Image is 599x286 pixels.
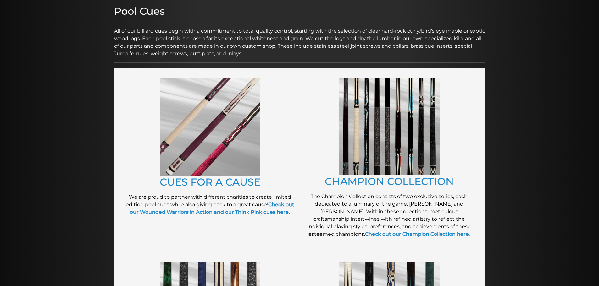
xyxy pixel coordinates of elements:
a: CHAMPION COLLECTION [325,175,454,187]
a: Check out our Champion Collection here [365,231,469,237]
a: CUES FOR A CAUSE [160,176,260,188]
a: Check out our Wounded Warriors in Action and our Think Pink cues here. [130,202,294,215]
p: The Champion Collection consists of two exclusive series, each dedicated to a luminary of the gam... [303,193,476,238]
p: All of our billiard cues begin with a commitment to total quality control, starting with the sele... [114,20,485,57]
p: We are proud to partner with different charities to create limited edition pool cues while also g... [124,193,297,216]
h2: Pool Cues [114,5,485,17]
